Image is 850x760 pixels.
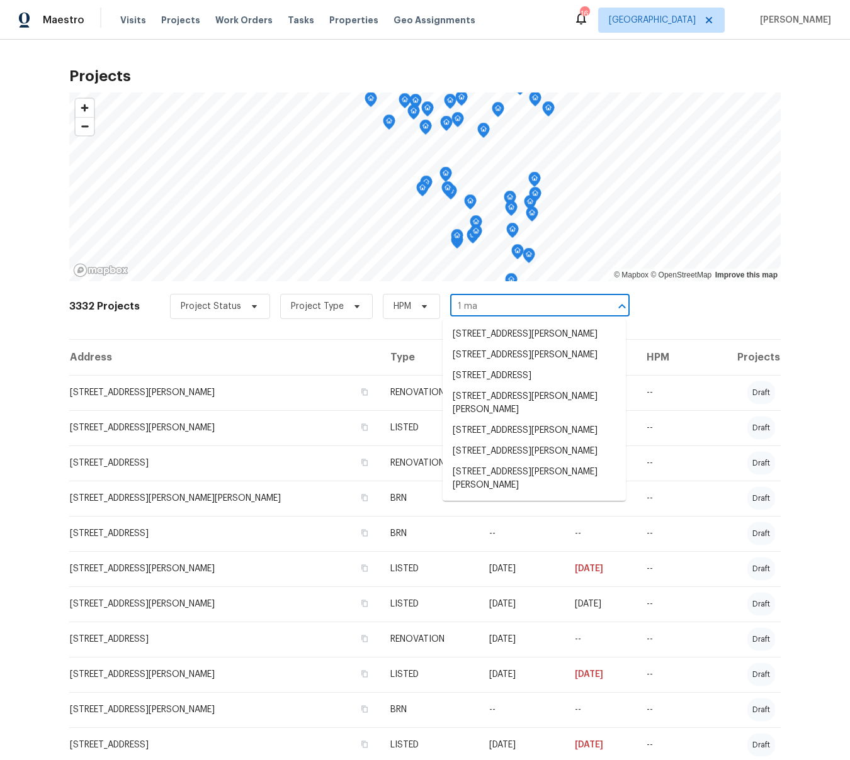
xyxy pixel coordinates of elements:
li: [STREET_ADDRESS] [443,366,626,386]
div: Map marker [407,104,420,124]
div: Map marker [451,229,463,249]
li: [STREET_ADDRESS][PERSON_NAME] [443,324,626,345]
td: LISTED [380,657,479,692]
td: [STREET_ADDRESS] [69,516,380,551]
td: -- [637,622,694,657]
td: -- [565,622,636,657]
td: -- [637,410,694,445]
a: Improve this map [715,271,778,279]
div: draft [747,734,775,756]
td: -- [565,692,636,727]
div: Map marker [511,244,524,264]
li: [STREET_ADDRESS][PERSON_NAME] [443,441,626,462]
div: Map marker [439,167,452,186]
button: Copy Address [359,527,370,539]
td: BRN [380,481,479,516]
a: OpenStreetMap [650,271,711,279]
div: Map marker [440,116,453,135]
div: draft [747,663,775,686]
td: LISTED [380,586,479,622]
div: Map marker [441,181,454,201]
div: draft [747,381,775,404]
div: draft [747,452,775,474]
button: Copy Address [359,422,370,433]
button: Copy Address [359,668,370,679]
td: [DATE] [565,551,636,586]
td: [DATE] [479,586,565,622]
div: draft [747,593,775,615]
div: Map marker [470,215,482,235]
div: Map marker [504,191,516,210]
div: 16 [580,8,589,20]
div: Map marker [420,176,433,195]
td: [DATE] [479,622,565,657]
span: Visits [120,14,146,26]
button: Copy Address [359,562,370,574]
span: [GEOGRAPHIC_DATA] [609,14,696,26]
div: Map marker [477,123,490,142]
a: Mapbox [614,271,649,279]
th: Type [380,340,479,375]
div: draft [747,698,775,721]
li: [STREET_ADDRESS][PERSON_NAME] [443,420,626,441]
div: draft [747,487,775,510]
td: -- [637,551,694,586]
span: Tasks [288,16,314,25]
td: -- [637,375,694,410]
td: RENOVATION [380,622,479,657]
td: [DATE] [479,551,565,586]
div: Map marker [451,112,464,131]
td: [STREET_ADDRESS][PERSON_NAME] [69,410,380,445]
div: Map marker [492,102,504,121]
td: [STREET_ADDRESS][PERSON_NAME] [69,657,380,692]
td: [STREET_ADDRESS][PERSON_NAME] [69,375,380,410]
td: LISTED [380,410,479,445]
span: Geo Assignments [394,14,475,26]
div: Map marker [524,195,536,215]
span: Zoom in [76,99,94,117]
button: Close [613,298,631,315]
button: Copy Address [359,598,370,609]
div: Map marker [505,201,518,220]
canvas: Map [69,92,781,281]
button: Copy Address [359,386,370,398]
div: Map marker [542,101,555,121]
div: Map marker [383,115,395,134]
span: [PERSON_NAME] [755,14,831,26]
span: Maestro [43,14,84,26]
td: [STREET_ADDRESS][PERSON_NAME] [69,586,380,622]
h2: 3332 Projects [69,300,140,313]
td: [STREET_ADDRESS] [69,622,380,657]
li: [STREET_ADDRESS][PERSON_NAME][PERSON_NAME] [443,386,626,420]
span: Work Orders [215,14,273,26]
span: Project Type [291,300,344,313]
td: -- [637,516,694,551]
div: Map marker [455,91,468,110]
div: Map marker [470,225,482,244]
span: Properties [329,14,378,26]
div: Map marker [416,181,429,201]
td: -- [479,516,565,551]
div: draft [747,628,775,651]
button: Copy Address [359,457,370,468]
td: -- [479,692,565,727]
th: HPM [637,340,694,375]
td: RENOVATION [380,445,479,481]
button: Copy Address [359,492,370,503]
div: Map marker [526,206,538,226]
th: Projects [693,340,781,375]
div: Map marker [505,273,518,293]
a: Mapbox homepage [73,263,128,277]
div: draft [747,557,775,580]
td: -- [637,692,694,727]
td: -- [637,586,694,622]
td: -- [565,516,636,551]
div: Map marker [419,120,432,139]
div: draft [747,522,775,545]
li: [STREET_ADDRESS][PERSON_NAME] [443,345,626,366]
div: Map marker [523,248,535,267]
td: [STREET_ADDRESS][PERSON_NAME][PERSON_NAME] [69,481,380,516]
td: [DATE] [479,657,565,692]
td: -- [637,445,694,481]
button: Copy Address [359,703,370,715]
